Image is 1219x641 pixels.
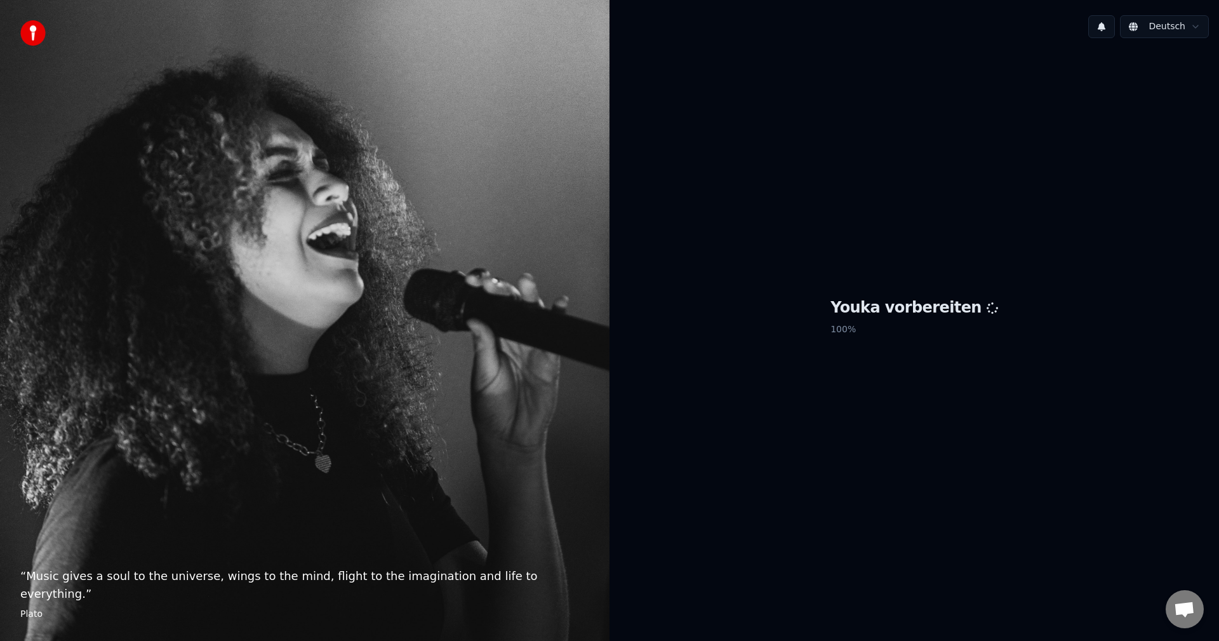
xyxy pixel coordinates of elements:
footer: Plato [20,608,589,621]
img: youka [20,20,46,46]
a: Chat öffnen [1166,590,1204,628]
p: 100 % [830,318,998,341]
p: “ Music gives a soul to the universe, wings to the mind, flight to the imagination and life to ev... [20,567,589,603]
h1: Youka vorbereiten [830,298,998,318]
